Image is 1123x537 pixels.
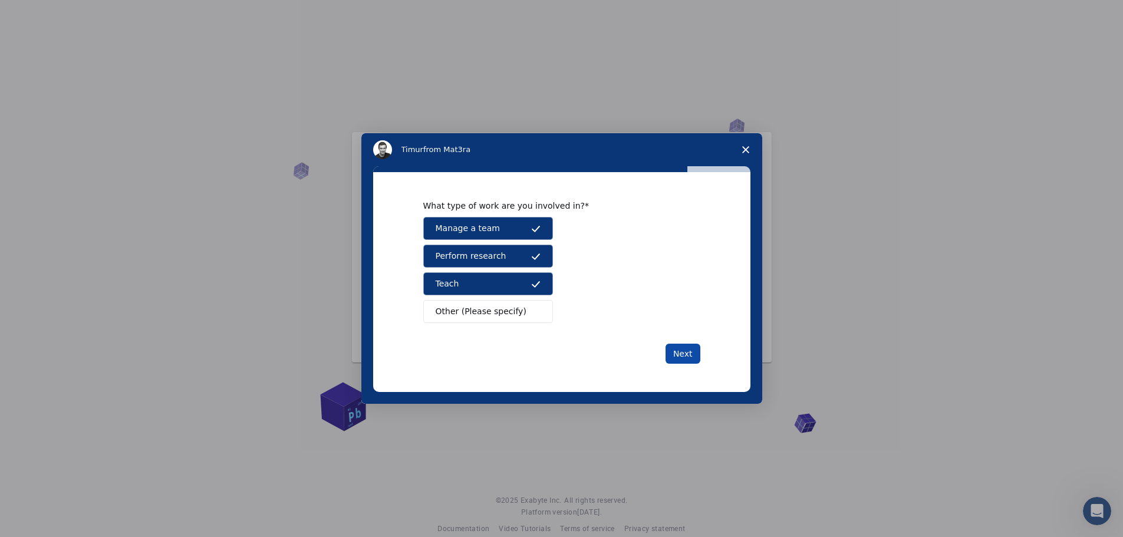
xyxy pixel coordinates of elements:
span: Other (Please specify) [436,305,526,318]
span: Perform research [436,250,506,262]
button: Manage a team [423,217,553,240]
div: What type of work are you involved in? [423,200,683,211]
button: Perform research [423,245,553,268]
span: Close survey [729,133,762,166]
span: Support [24,8,66,19]
span: Manage a team [436,222,500,235]
button: Next [666,344,700,364]
span: Teach [436,278,459,290]
img: Profile image for Timur [373,140,392,159]
span: from Mat3ra [423,145,470,154]
button: Teach [423,272,553,295]
button: Other (Please specify) [423,300,553,323]
span: Timur [401,145,423,154]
